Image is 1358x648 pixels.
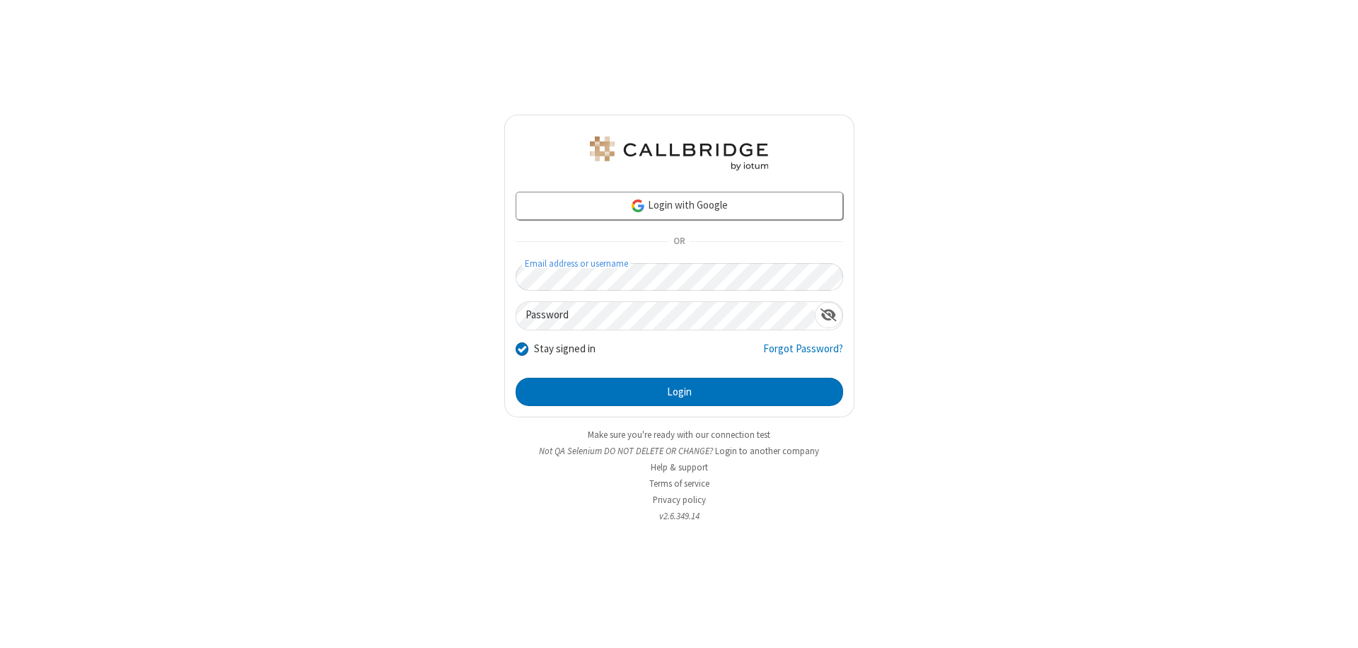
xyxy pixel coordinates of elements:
span: OR [668,232,690,252]
a: Help & support [651,461,708,473]
button: Login to another company [715,444,819,458]
button: Login [516,378,843,406]
img: QA Selenium DO NOT DELETE OR CHANGE [587,137,771,170]
a: Login with Google [516,192,843,220]
a: Make sure you're ready with our connection test [588,429,770,441]
div: Show password [815,302,842,328]
img: google-icon.png [630,198,646,214]
input: Password [516,302,815,330]
a: Terms of service [649,478,709,490]
li: v2.6.349.14 [504,509,854,523]
a: Forgot Password? [763,341,843,368]
iframe: Chat [1323,611,1347,638]
li: Not QA Selenium DO NOT DELETE OR CHANGE? [504,444,854,458]
label: Stay signed in [534,341,596,357]
a: Privacy policy [653,494,706,506]
input: Email address or username [516,263,843,291]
